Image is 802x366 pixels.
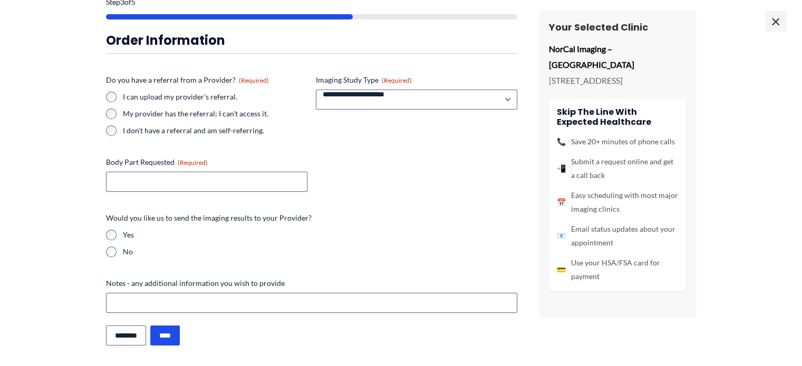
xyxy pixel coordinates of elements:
[557,256,678,283] li: Use your HSA/FSA card for payment
[123,230,517,240] label: Yes
[123,125,307,136] label: I don't have a referral and am self-referring.
[557,162,566,175] span: 📲
[549,41,686,72] p: NorCal Imaging – [GEOGRAPHIC_DATA]
[106,213,312,223] legend: Would you like us to send the imaging results to your Provider?
[557,107,678,127] h4: Skip the line with Expected Healthcare
[557,195,566,209] span: 📅
[557,135,566,149] span: 📞
[106,75,269,85] legend: Do you have a referral from a Provider?
[316,75,517,85] label: Imaging Study Type
[123,92,307,102] label: I can upload my provider's referral.
[123,108,307,119] label: My provider has the referral; I can't access it.
[549,73,686,88] p: [STREET_ADDRESS]
[106,278,517,289] label: Notes - any additional information you wish to provide
[106,32,517,48] h3: Order Information
[557,155,678,182] li: Submit a request online and get a call back
[765,11,786,32] span: ×
[557,229,566,243] span: 📧
[239,76,269,84] span: (Required)
[549,21,686,33] h3: Your Selected Clinic
[382,76,412,84] span: (Required)
[123,246,517,257] label: No
[557,135,678,149] li: Save 20+ minutes of phone calls
[178,159,208,166] span: (Required)
[557,189,678,216] li: Easy scheduling with most major imaging clinics
[557,263,566,276] span: 💳
[106,157,307,167] label: Body Part Requested
[557,222,678,250] li: Email status updates about your appointment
